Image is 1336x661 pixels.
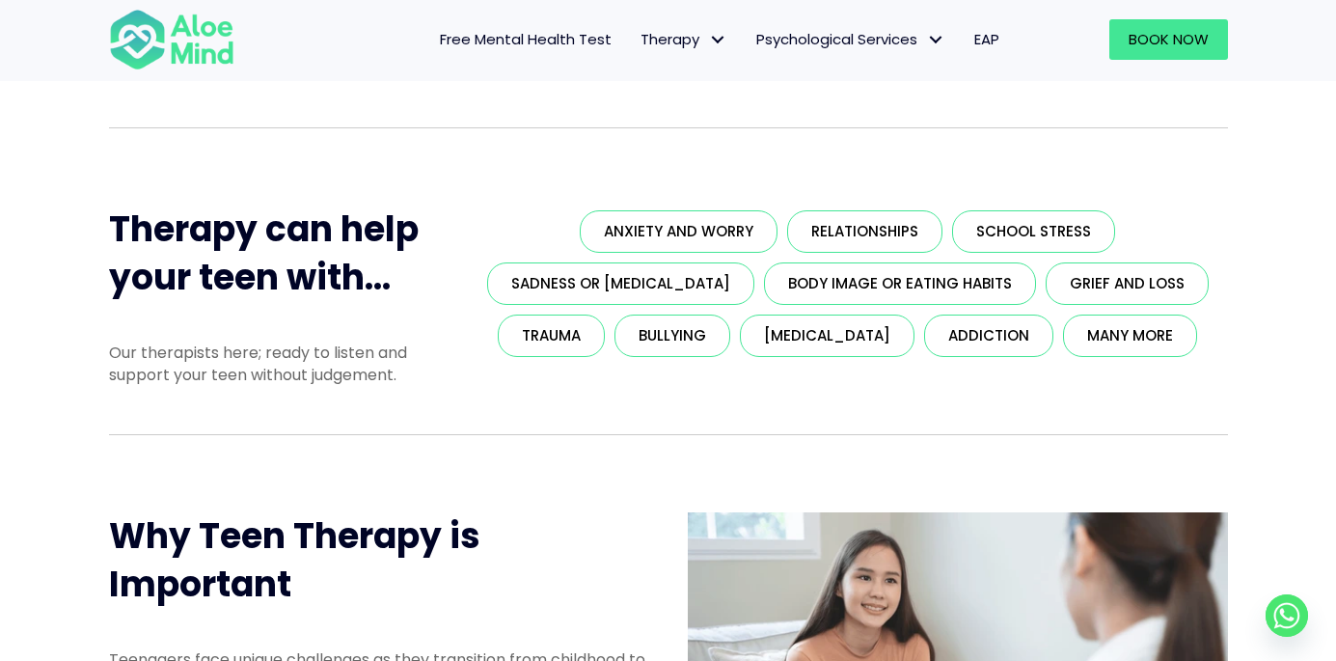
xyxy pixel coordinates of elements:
a: Trauma [498,315,605,357]
span: Therapy: submenu [704,26,732,54]
span: Therapy [641,29,727,49]
span: School stress [976,221,1091,241]
a: Book Now [1109,19,1228,60]
span: Trauma [522,325,581,345]
span: Relationships [811,221,918,241]
span: Sadness or [MEDICAL_DATA] [511,273,730,293]
a: School stress [952,210,1115,253]
span: Grief and loss [1070,273,1185,293]
span: Anxiety and worry [604,221,753,241]
a: Bullying [614,315,730,357]
img: Aloe mind Logo [109,8,234,71]
span: Body image or eating habits [788,273,1012,293]
a: EAP [960,19,1014,60]
span: Bullying [639,325,706,345]
a: Whatsapp [1266,594,1308,637]
a: Many more [1063,315,1197,357]
a: Sadness or [MEDICAL_DATA] [487,262,754,305]
span: Many more [1087,325,1173,345]
nav: Menu [259,19,1014,60]
span: Addiction [948,325,1029,345]
p: Our therapists here; ready to listen and support your teen without judgement. [109,342,441,386]
a: [MEDICAL_DATA] [740,315,914,357]
span: Why Teen Therapy is Important [109,511,480,609]
a: Addiction [924,315,1053,357]
a: Relationships [787,210,942,253]
a: Psychological ServicesPsychological Services: submenu [742,19,960,60]
span: [MEDICAL_DATA] [764,325,890,345]
span: Psychological Services: submenu [922,26,950,54]
a: Grief and loss [1046,262,1209,305]
span: Free Mental Health Test [440,29,612,49]
span: EAP [974,29,999,49]
a: TherapyTherapy: submenu [626,19,742,60]
span: Therapy can help your teen with... [109,205,419,302]
a: Free Mental Health Test [425,19,626,60]
a: Body image or eating habits [764,262,1036,305]
a: Anxiety and worry [580,210,777,253]
span: Psychological Services [756,29,945,49]
span: Book Now [1129,29,1209,49]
